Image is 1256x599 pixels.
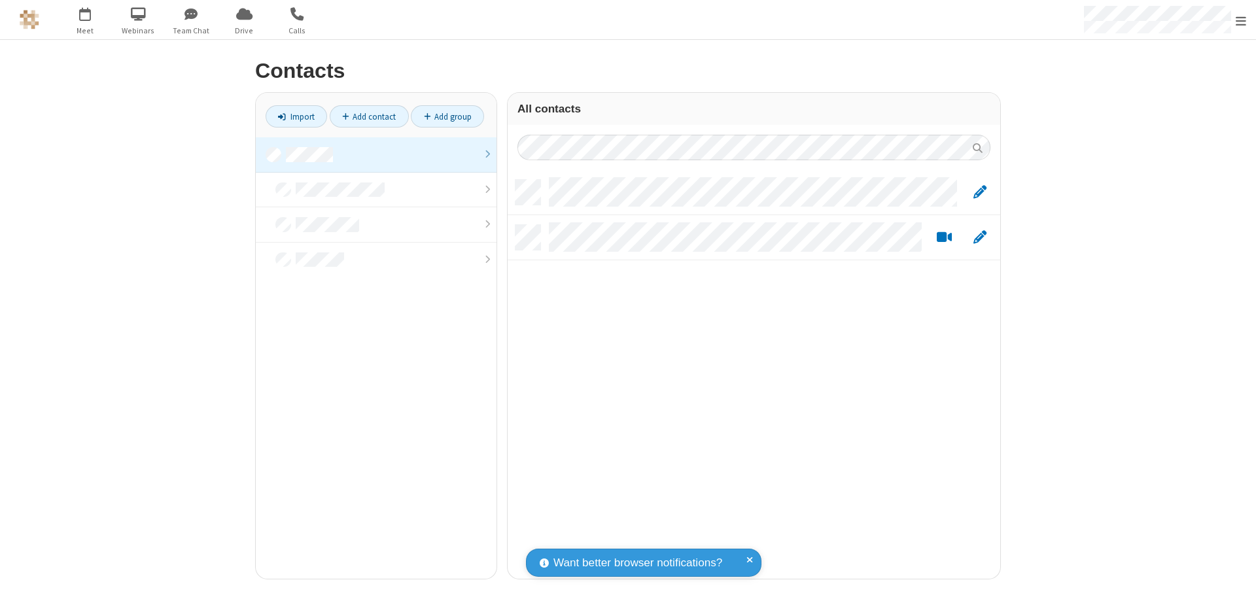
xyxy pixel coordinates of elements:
h2: Contacts [255,60,1001,82]
button: Edit [967,184,992,201]
button: Start a video meeting [932,230,957,246]
a: Add contact [330,105,409,128]
span: Want better browser notifications? [553,555,722,572]
span: Calls [273,25,322,37]
button: Edit [967,230,992,246]
a: Add group [411,105,484,128]
a: Import [266,105,327,128]
span: Team Chat [167,25,216,37]
div: grid [508,170,1000,579]
h3: All contacts [517,103,990,115]
img: QA Selenium DO NOT DELETE OR CHANGE [20,10,39,29]
span: Drive [220,25,269,37]
iframe: Chat [1223,565,1246,590]
span: Meet [61,25,110,37]
span: Webinars [114,25,163,37]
